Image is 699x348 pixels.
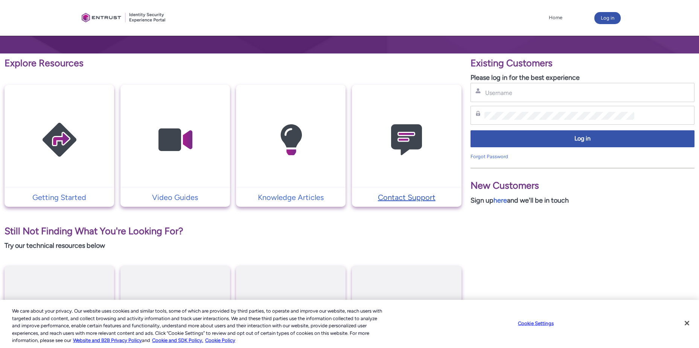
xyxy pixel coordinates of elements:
[471,130,694,147] button: Log in
[236,192,346,203] a: Knowledge Articles
[547,12,564,23] a: Home
[475,134,690,143] span: Log in
[352,192,461,203] a: Contact Support
[73,337,142,343] a: More information about our cookie policy., opens in a new tab
[152,337,203,343] a: Cookie and SDK Policy.
[679,315,695,331] button: Close
[565,174,699,348] iframe: Qualified Messenger
[255,99,327,180] img: Knowledge Articles
[5,241,461,251] p: Try our technical resources below
[120,192,230,203] a: Video Guides
[5,224,461,238] p: Still Not Finding What You're Looking For?
[124,192,226,203] p: Video Guides
[471,195,694,206] p: Sign up and we'll be in touch
[12,307,384,344] div: We care about your privacy. Our website uses cookies and similar tools, some of which are provide...
[512,316,559,331] button: Cookie Settings
[205,337,235,343] a: Cookie Policy
[471,179,694,193] p: New Customers
[484,89,634,97] input: Username
[139,99,211,180] img: Video Guides
[24,99,95,180] img: Getting Started
[8,192,110,203] p: Getting Started
[371,99,442,180] img: Contact Support
[471,56,694,70] p: Existing Customers
[240,192,342,203] p: Knowledge Articles
[5,56,461,70] p: Explore Resources
[356,192,458,203] p: Contact Support
[5,192,114,203] a: Getting Started
[471,154,508,159] a: Forgot Password
[471,73,694,83] p: Please log in for the best experience
[594,12,621,24] button: Log in
[493,196,507,205] a: here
